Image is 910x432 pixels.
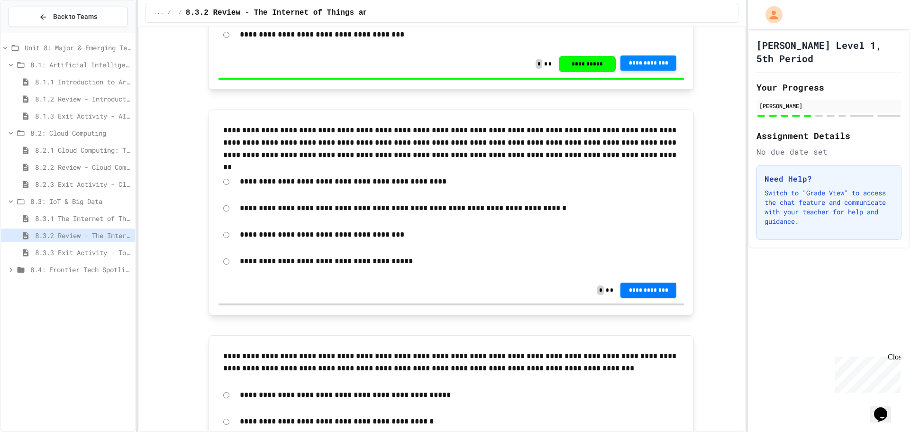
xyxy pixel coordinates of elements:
[756,129,901,142] h2: Assignment Details
[870,394,901,423] iframe: chat widget
[30,60,131,70] span: 8.1: Artificial Intelligence Basics
[759,101,899,110] div: [PERSON_NAME]
[9,7,127,27] button: Back to Teams
[756,146,901,157] div: No due date set
[35,162,131,172] span: 8.2.2 Review - Cloud Computing
[35,179,131,189] span: 8.2.3 Exit Activity - Cloud Service Detective
[756,38,901,65] h1: [PERSON_NAME] Level 1, 5th Period
[35,213,131,223] span: 8.3.1 The Internet of Things and Big Data: Our Connected Digital World
[186,7,413,18] span: 8.3.2 Review - The Internet of Things and Big Data
[35,94,131,104] span: 8.1.2 Review - Introduction to Artificial Intelligence
[30,128,131,138] span: 8.2: Cloud Computing
[764,173,893,184] h3: Need Help?
[35,145,131,155] span: 8.2.1 Cloud Computing: Transforming the Digital World
[53,12,97,22] span: Back to Teams
[154,9,164,17] span: ...
[35,77,131,87] span: 8.1.1 Introduction to Artificial Intelligence
[756,81,901,94] h2: Your Progress
[4,4,65,60] div: Chat with us now!Close
[35,111,131,121] span: 8.1.3 Exit Activity - AI Detective
[25,43,131,53] span: Unit 8: Major & Emerging Technologies
[831,353,901,393] iframe: chat widget
[764,188,893,226] p: Switch to "Grade View" to access the chat feature and communicate with your teacher for help and ...
[30,265,131,275] span: 8.4: Frontier Tech Spotlight
[35,248,131,257] span: 8.3.3 Exit Activity - IoT Data Detective Challenge
[35,230,131,240] span: 8.3.2 Review - The Internet of Things and Big Data
[755,4,785,26] div: My Account
[30,196,131,206] span: 8.3: IoT & Big Data
[167,9,171,17] span: /
[179,9,182,17] span: /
